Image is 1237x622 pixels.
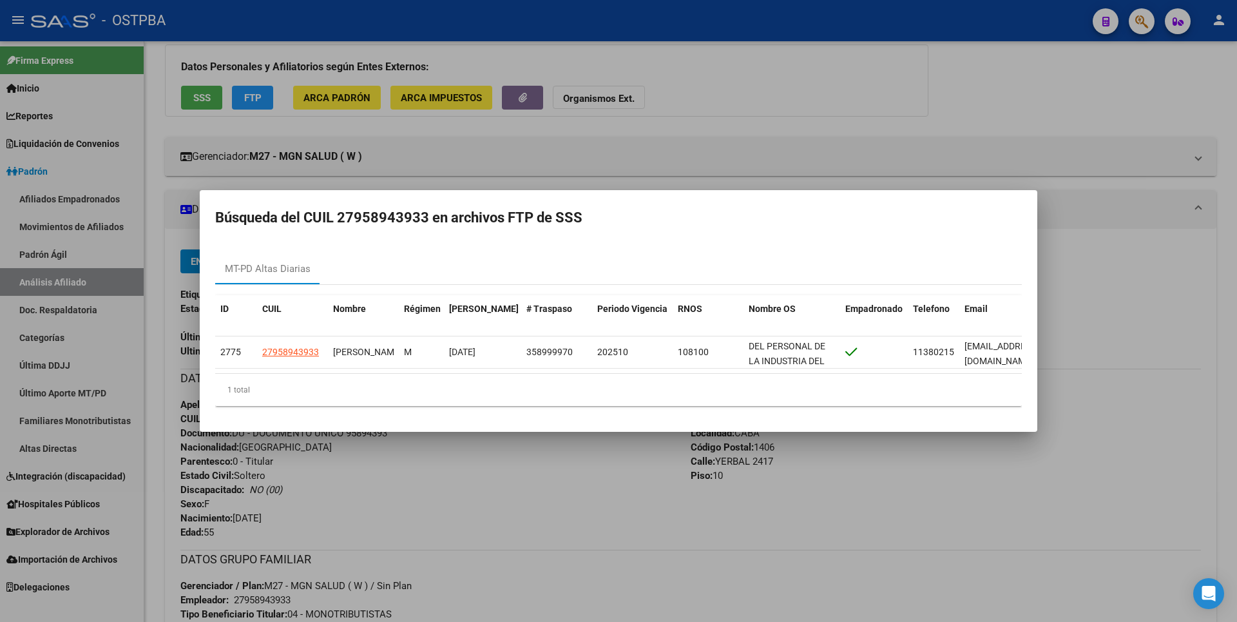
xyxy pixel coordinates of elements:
span: M [404,347,412,357]
datatable-header-cell: Nombre OS [743,295,840,338]
datatable-header-cell: ID [215,295,257,338]
span: RNOS [678,304,702,314]
span: 358999970 [526,347,573,357]
span: 27958943933 [262,347,319,357]
span: CUIL [262,304,282,314]
span: DEL PERSONAL DE LA INDUSTRIA DEL FOSFORO ENCENDIDO Y AFINES [749,341,825,410]
datatable-header-cell: # Traspaso [521,295,592,338]
div: Open Intercom Messenger [1193,578,1224,609]
datatable-header-cell: RNOS [673,295,743,338]
span: 108100 [678,347,709,357]
datatable-header-cell: Nombre [328,295,399,338]
datatable-header-cell: Periodo Vigencia [592,295,673,338]
span: Email [964,304,988,314]
span: 1138021548 [913,347,964,357]
span: Empadronado [845,304,903,314]
span: 202510 [597,347,628,357]
datatable-header-cell: Fecha Traspaso [444,295,521,338]
datatable-header-cell: Empadronado [840,295,908,338]
span: # Traspaso [526,304,572,314]
span: 2775 [220,347,241,357]
div: [DATE] [449,345,516,360]
h2: Búsqueda del CUIL 27958943933 en archivos FTP de SSS [215,206,1022,230]
span: Nombre OS [749,304,796,314]
span: Periodo Vigencia [597,304,667,314]
span: Telefono [913,304,950,314]
div: 1 total [215,374,1022,406]
datatable-header-cell: Régimen [399,295,444,338]
datatable-header-cell: Telefono [908,295,959,338]
datatable-header-cell: CUIL [257,295,328,338]
span: Régimen [404,304,441,314]
datatable-header-cell: Email [959,295,1030,338]
span: j.oaquingon19.90+ayqn@gmail.com [964,341,1039,366]
span: [PERSON_NAME] [449,304,519,314]
span: ID [220,304,229,314]
div: MT-PD Altas Diarias [225,262,311,277]
span: Nombre [333,304,366,314]
span: [PERSON_NAME] [333,347,402,357]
